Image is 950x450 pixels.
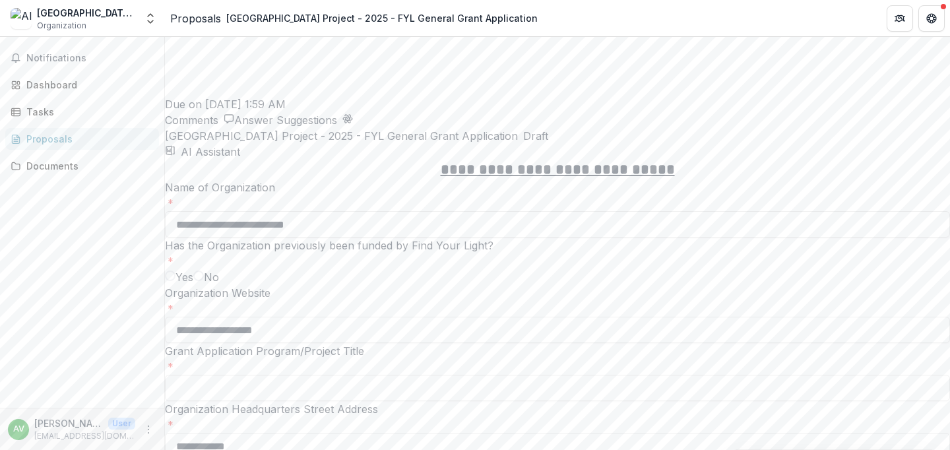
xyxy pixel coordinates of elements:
button: Open entity switcher [141,5,160,32]
span: Organization [37,20,86,32]
div: Anthony Vasquez [13,425,24,434]
button: Partners [887,5,913,32]
p: [EMAIL_ADDRESS][DOMAIN_NAME] [34,430,135,442]
span: No [204,271,219,284]
p: Due on [DATE] 1:59 AM [165,96,950,112]
p: Has the Organization previously been funded by Find Your Light? [165,238,493,253]
a: Proposals [170,11,221,26]
p: [GEOGRAPHIC_DATA] Project - 2025 - FYL General Grant Application [165,128,518,144]
div: [GEOGRAPHIC_DATA] Project - 2025 - FYL General Grant Application [226,11,538,25]
a: Documents [5,155,159,177]
button: AI Assistant [175,144,240,160]
p: Organization Headquarters Street Address [165,401,378,417]
a: Dashboard [5,74,159,96]
div: Tasks [26,105,148,119]
p: Organization Website [165,285,270,301]
button: download-proposal [165,145,175,156]
p: Name of Organization [165,179,275,195]
button: Get Help [918,5,945,32]
p: [PERSON_NAME] [34,416,103,430]
img: Albany Park Theater Project [11,8,32,29]
button: More [141,422,156,437]
a: Tasks [5,101,159,123]
p: User [108,418,135,430]
div: [GEOGRAPHIC_DATA] Project [37,6,136,20]
span: Yes [175,271,193,284]
div: Proposals [26,132,148,146]
div: Documents [26,159,148,173]
span: Notifications [26,53,154,64]
button: Answer Suggestions [234,112,353,128]
nav: breadcrumb [170,9,543,28]
span: Draft [523,128,548,144]
div: Dashboard [26,78,148,92]
button: Notifications [5,48,159,69]
button: Comments [165,112,234,128]
p: Grant Application Program/Project Title [165,343,364,359]
a: Proposals [5,128,159,150]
